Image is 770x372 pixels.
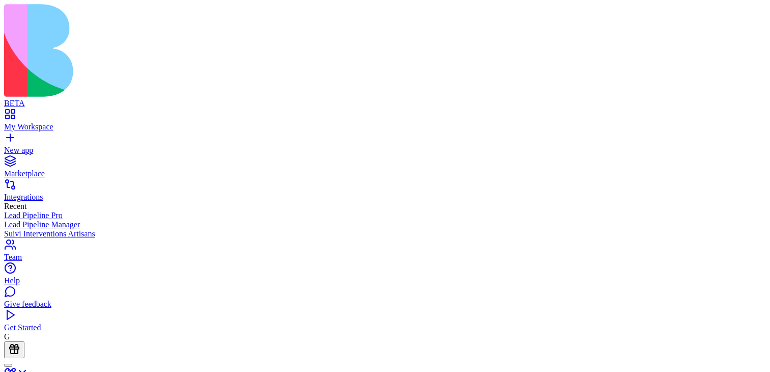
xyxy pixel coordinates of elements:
[4,253,766,262] div: Team
[4,99,766,108] div: BETA
[4,244,766,262] a: Team
[4,314,766,332] a: Get Started
[4,229,766,238] a: Suivi Interventions Artisans
[4,267,766,285] a: Help
[4,323,766,332] div: Get Started
[4,290,766,309] a: Give feedback
[4,113,766,131] a: My Workspace
[4,220,766,229] a: Lead Pipeline Manager
[4,137,766,155] a: New app
[4,300,766,309] div: Give feedback
[4,160,766,178] a: Marketplace
[4,332,10,341] span: G
[4,202,26,210] span: Recent
[4,211,766,220] a: Lead Pipeline Pro
[4,193,766,202] div: Integrations
[4,4,414,97] img: logo
[4,276,766,285] div: Help
[4,146,766,155] div: New app
[4,169,766,178] div: Marketplace
[4,122,766,131] div: My Workspace
[4,90,766,108] a: BETA
[4,183,766,202] a: Integrations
